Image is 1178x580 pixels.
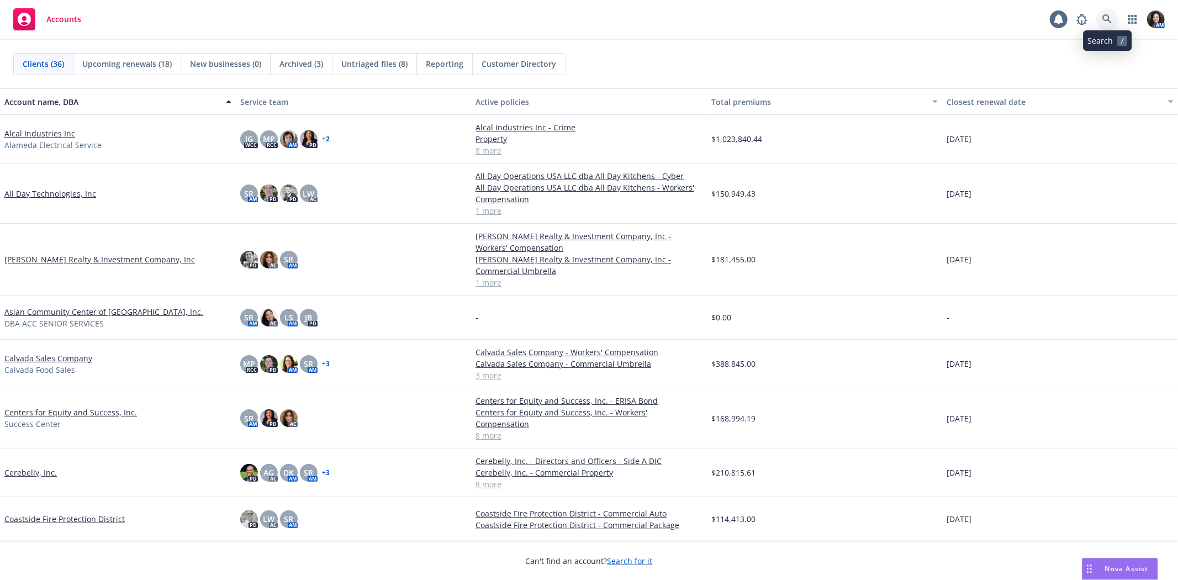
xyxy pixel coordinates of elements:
[947,513,971,525] span: [DATE]
[476,455,702,467] a: Cerebelly, Inc. - Directors and Officers - Side A DIC
[947,467,971,478] span: [DATE]
[947,133,971,145] span: [DATE]
[4,418,61,430] span: Success Center
[23,58,64,70] span: Clients (36)
[476,96,702,108] div: Active policies
[711,358,756,370] span: $388,845.00
[947,312,949,323] span: -
[476,430,702,441] a: 8 more
[947,188,971,199] span: [DATE]
[476,230,702,254] a: [PERSON_NAME] Realty & Investment Company, Inc - Workers' Compensation
[4,188,96,199] a: All Day Technologies, Inc
[190,58,261,70] span: New businesses (0)
[1122,8,1144,30] a: Switch app
[240,251,258,268] img: photo
[476,145,702,156] a: 8 more
[263,513,274,525] span: LW
[4,364,75,376] span: Calvada Food Sales
[244,312,253,323] span: SR
[1082,558,1158,580] button: Nova Assist
[476,312,478,323] span: -
[46,15,81,24] span: Accounts
[942,88,1178,115] button: Closest renewal date
[9,4,86,35] a: Accounts
[947,413,971,424] span: [DATE]
[260,251,278,268] img: photo
[1082,558,1096,579] div: Drag to move
[284,254,293,265] span: SR
[1105,564,1149,573] span: Nova Assist
[711,467,756,478] span: $210,815.61
[4,128,75,139] a: Alcal Industries Inc
[711,413,756,424] span: $168,994.19
[476,407,702,430] a: Centers for Equity and Success, Inc. - Workers' Compensation
[284,513,293,525] span: SR
[280,355,298,373] img: photo
[711,513,756,525] span: $114,413.00
[476,346,702,358] a: Calvada Sales Company - Workers' Compensation
[243,358,255,370] span: MP
[476,133,702,145] a: Property
[1096,8,1118,30] a: Search
[476,122,702,133] a: Alcal Industries Inc - Crime
[526,555,653,567] span: Can't find an account?
[82,58,172,70] span: Upcoming renewals (18)
[711,133,762,145] span: $1,023,840.44
[4,318,104,329] span: DBA ACC SENIOR SERVICES
[240,96,467,108] div: Service team
[244,188,253,199] span: SR
[471,88,707,115] button: Active policies
[322,136,330,143] a: + 2
[240,510,258,528] img: photo
[476,205,702,217] a: 1 more
[947,96,1161,108] div: Closest renewal date
[711,312,731,323] span: $0.00
[280,184,298,202] img: photo
[236,88,472,115] button: Service team
[476,277,702,288] a: 1 more
[476,395,702,407] a: Centers for Equity and Success, Inc. - ERISA Bond
[279,58,323,70] span: Archived (3)
[608,556,653,566] a: Search for it
[4,306,203,318] a: Asian Community Center of [GEOGRAPHIC_DATA], Inc.
[476,170,702,182] a: All Day Operations USA LLC dba All Day Kitchens - Cyber
[476,467,702,478] a: Cerebelly, Inc. - Commercial Property
[4,407,137,418] a: Centers for Equity and Success, Inc.
[947,254,971,265] span: [DATE]
[280,409,298,427] img: photo
[244,413,253,424] span: SR
[476,508,702,519] a: Coastside Fire Protection District - Commercial Auto
[304,358,313,370] span: SR
[284,312,293,323] span: LS
[283,467,294,478] span: DK
[707,88,943,115] button: Total premiums
[426,58,463,70] span: Reporting
[4,254,195,265] a: [PERSON_NAME] Realty & Investment Company, Inc
[280,130,298,148] img: photo
[4,467,57,478] a: Cerebelly, Inc.
[476,358,702,370] a: Calvada Sales Company - Commercial Umbrella
[4,513,125,525] a: Coastside Fire Protection District
[322,470,330,476] a: + 3
[341,58,408,70] span: Untriaged files (8)
[304,467,313,478] span: SR
[482,58,556,70] span: Customer Directory
[947,358,971,370] span: [DATE]
[4,96,219,108] div: Account name, DBA
[711,96,926,108] div: Total premiums
[711,188,756,199] span: $150,949.43
[260,309,278,326] img: photo
[245,133,253,145] span: JG
[476,519,702,531] a: Coastside Fire Protection District - Commercial Package
[1147,10,1165,28] img: photo
[711,254,756,265] span: $181,455.00
[300,130,318,148] img: photo
[322,361,330,367] a: + 3
[4,352,92,364] a: Calvada Sales Company
[476,182,702,205] a: All Day Operations USA LLC dba All Day Kitchens - Workers' Compensation
[263,133,275,145] span: MP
